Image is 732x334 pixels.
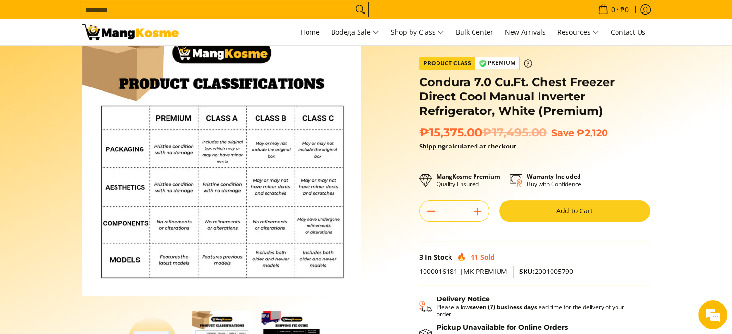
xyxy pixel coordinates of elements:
[499,200,650,222] button: Add to Cart
[552,127,574,138] span: Save
[619,6,630,13] span: ₱0
[480,252,495,261] span: Sold
[557,26,599,38] span: Resources
[470,303,537,311] strong: seven (7) business days
[437,173,500,181] strong: MangKosme Premium
[527,173,581,181] strong: Warranty Included
[610,6,616,13] span: 0
[482,125,547,140] del: ₱17,495.00
[479,60,487,67] img: premium-badge-icon.webp
[326,19,384,45] a: Bodega Sale
[606,19,650,45] a: Contact Us
[419,252,423,261] span: 3
[419,142,516,150] strong: calculated at checkout
[611,27,645,37] span: Contact Us
[552,19,604,45] a: Resources
[519,267,573,276] span: 2001005790
[505,27,546,37] span: New Arrivals
[188,19,650,45] nav: Main Menu
[419,57,532,70] a: Product Class Premium
[331,26,379,38] span: Bodega Sale
[425,252,452,261] span: In Stock
[456,27,493,37] span: Bulk Center
[419,75,650,118] h1: Condura 7.0 Cu.Ft. Chest Freezer Direct Cool Manual Inverter Refrigerator, White (Premium)
[419,267,507,276] span: 1000016181 |MK PREMIUM
[419,295,641,318] button: Shipping & Delivery
[527,173,581,187] p: Buy with Confidence
[437,295,490,303] strong: Delivery Notice
[471,252,478,261] span: 11
[296,19,324,45] a: Home
[391,26,444,38] span: Shop by Class
[500,19,551,45] a: New Arrivals
[595,4,631,15] span: •
[475,57,519,69] span: Premium
[353,2,368,17] button: Search
[420,57,475,70] span: Product Class
[82,24,179,40] img: Condura 9.3 Cu. Ft. Inverter Refrigerator (Premium) l Mang Kosme
[577,127,608,138] span: ₱2,120
[519,267,535,276] span: SKU:
[82,17,361,296] img: Condura 7.0 Cu.Ft. Chest Freezer Direct Cool Manual Inverter Refrigerator, White (Premium)
[301,27,320,37] span: Home
[466,204,489,219] button: Add
[437,303,641,318] p: Please allow lead time for the delivery of your order.
[437,173,500,187] p: Quality Ensured
[419,142,445,150] a: Shipping
[419,125,547,140] span: ₱15,375.00
[437,323,568,332] strong: Pickup Unavailable for Online Orders
[420,204,443,219] button: Subtract
[386,19,449,45] a: Shop by Class
[451,19,498,45] a: Bulk Center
